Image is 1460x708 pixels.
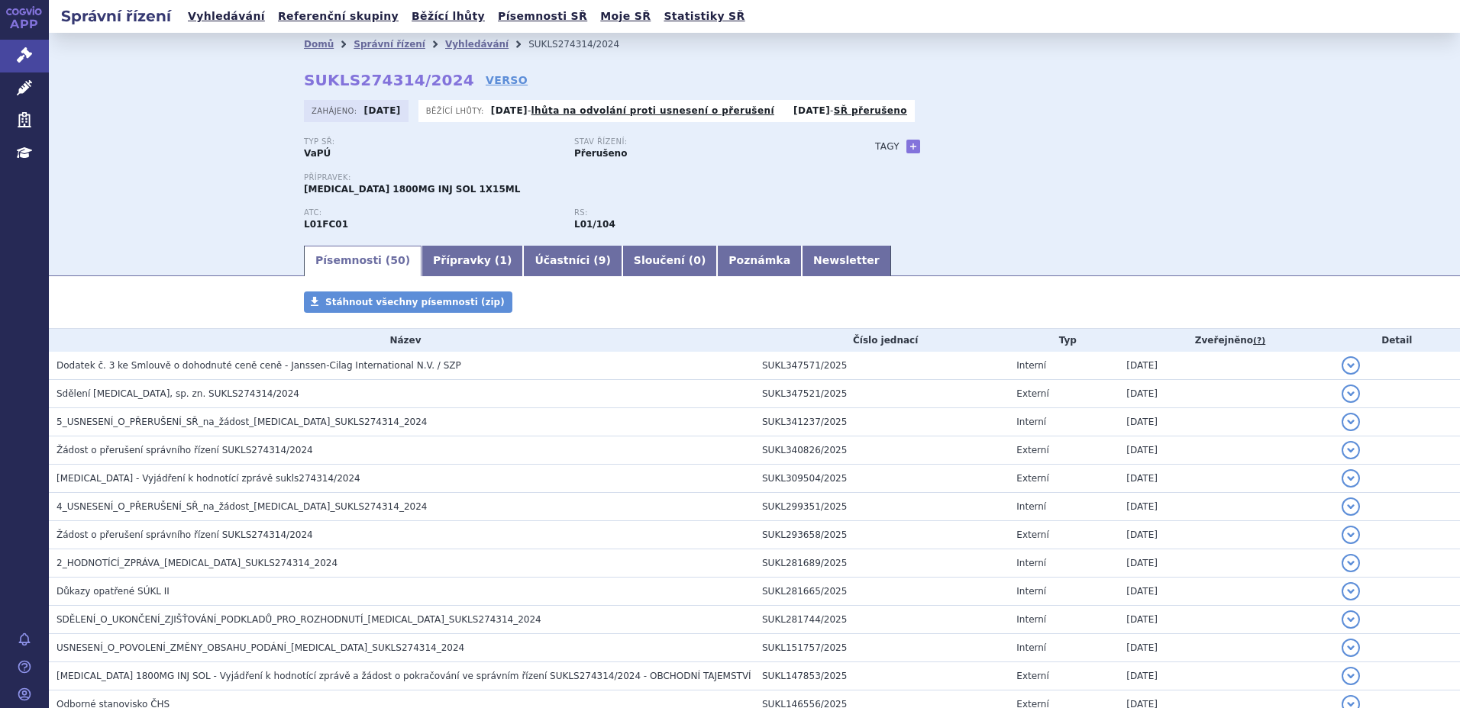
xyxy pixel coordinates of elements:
[693,254,701,266] span: 0
[312,105,360,117] span: Zahájeno:
[57,671,751,681] span: DARZALEX 1800MG INJ SOL - Vyjádření k hodnotící zprávě a žádost o pokračování ve správním řízení ...
[1016,586,1046,597] span: Interní
[906,140,920,153] a: +
[1016,417,1046,427] span: Interní
[304,173,845,182] p: Přípravek:
[834,105,907,116] a: SŘ přerušeno
[1119,634,1333,662] td: [DATE]
[273,6,403,27] a: Referenční skupiny
[1119,662,1333,690] td: [DATE]
[754,662,1009,690] td: SUKL147853/2025
[57,501,427,512] span: 4_USNESENÍ_O_PŘERUŠENÍ_SŘ_na_žádost_DARZALEX_SUKLS274314_2024
[304,184,520,195] span: [MEDICAL_DATA] 1800MG INJ SOL 1X15ML
[1119,578,1333,606] td: [DATE]
[754,352,1009,380] td: SUKL347571/2025
[493,6,592,27] a: Písemnosti SŘ
[304,39,334,50] a: Domů
[793,105,907,117] p: -
[304,148,331,159] strong: VaPÚ
[1016,642,1046,653] span: Interní
[1119,493,1333,521] td: [DATE]
[754,436,1009,465] td: SUKL340826/2025
[754,606,1009,634] td: SUKL281744/2025
[1009,329,1119,352] th: Typ
[622,246,717,276] a: Sloučení (0)
[1016,671,1048,681] span: Externí
[1119,549,1333,578] td: [DATE]
[1016,388,1048,399] span: Externí
[523,246,622,276] a: Účastníci (9)
[1342,526,1360,544] button: detail
[574,137,829,146] p: Stav řízení:
[57,558,338,568] span: 2_HODNOTÍCÍ_ZPRÁVA_DARZALEX_SUKLS274314_2024
[717,246,802,276] a: Poznámka
[1342,610,1360,629] button: detail
[486,72,528,88] a: VERSO
[1119,352,1333,380] td: [DATE]
[499,254,507,266] span: 1
[426,105,487,117] span: Běžící lhůty:
[1253,336,1265,346] abbr: (?)
[754,329,1009,352] th: Číslo jednací
[57,529,313,540] span: Žádost o přerušení správního řízení SUKLS274314/2024
[1016,445,1048,455] span: Externí
[1016,473,1048,484] span: Externí
[325,297,505,307] span: Stáhnout všechny písemnosti (zip)
[364,105,401,116] strong: [DATE]
[574,219,615,230] strong: daratumumab
[304,137,559,146] p: Typ SŘ:
[57,473,360,484] span: DARZALEX - Vyjádření k hodnotící zprávě sukls274314/2024
[1342,582,1360,600] button: detail
[183,6,270,27] a: Vyhledávání
[445,39,509,50] a: Vyhledávání
[304,71,474,89] strong: SUKLS274314/2024
[57,642,464,653] span: USNESENÍ_O_POVOLENÍ_ZMĚNY_OBSAHU_PODÁNÍ_DARZALEX_SUKLS274314_2024
[1342,469,1360,488] button: detail
[528,33,639,56] li: SUKLS274314/2024
[1342,413,1360,431] button: detail
[802,246,891,276] a: Newsletter
[599,254,606,266] span: 9
[1119,408,1333,436] td: [DATE]
[1119,436,1333,465] td: [DATE]
[1119,606,1333,634] td: [DATE]
[57,614,541,625] span: SDĚLENÍ_O_UKONČENÍ_ZJIŠŤOVÁNÍ_PODKLADŮ_PRO_ROZHODNUTÍ_DARZALEX_SUKLS274314_2024
[596,6,655,27] a: Moje SŘ
[49,329,754,352] th: Název
[1342,497,1360,516] button: detail
[1119,380,1333,408] td: [DATE]
[390,254,405,266] span: 50
[1016,501,1046,512] span: Interní
[754,465,1009,493] td: SUKL309504/2025
[1016,614,1046,625] span: Interní
[491,105,528,116] strong: [DATE]
[49,5,183,27] h2: Správní řízení
[57,417,427,427] span: 5_USNESENÍ_O_PŘERUŠENÍ_SŘ_na_žádost_DARZALEX_SUKLS274314_2024
[754,521,1009,549] td: SUKL293658/2025
[1342,667,1360,685] button: detail
[304,246,422,276] a: Písemnosti (50)
[754,408,1009,436] td: SUKL341237/2025
[754,493,1009,521] td: SUKL299351/2025
[754,634,1009,662] td: SUKL151757/2025
[1016,558,1046,568] span: Interní
[754,578,1009,606] td: SUKL281665/2025
[422,246,523,276] a: Přípravky (1)
[1342,356,1360,375] button: detail
[1016,529,1048,540] span: Externí
[1342,554,1360,572] button: detail
[793,105,830,116] strong: [DATE]
[407,6,489,27] a: Běžící lhůty
[304,219,348,230] strong: DARATUMUMAB
[57,388,299,399] span: Sdělení DARZALEX, sp. zn. SUKLS274314/2024
[531,105,774,116] a: lhůta na odvolání proti usnesení o přerušení
[57,586,170,597] span: Důkazy opatřené SÚKL II
[1119,329,1333,352] th: Zveřejněno
[1342,385,1360,403] button: detail
[754,380,1009,408] td: SUKL347521/2025
[57,445,313,455] span: Žádost o přerušení správního řízení SUKLS274314/2024
[304,291,512,313] a: Stáhnout všechny písemnosti (zip)
[1342,441,1360,459] button: detail
[574,148,627,159] strong: Přerušeno
[1334,329,1460,352] th: Detail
